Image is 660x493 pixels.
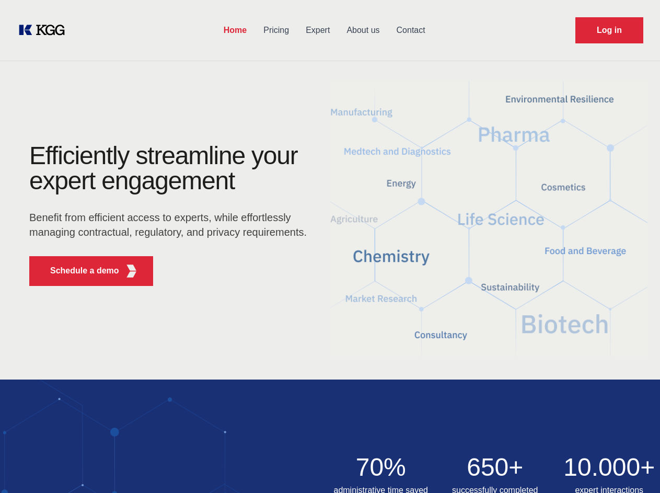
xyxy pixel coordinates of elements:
a: Contact [388,17,434,44]
h1: Efficiently streamline your expert engagement [29,143,314,193]
img: KGG Fifth Element RED [125,265,138,278]
p: Schedule a demo [50,265,119,277]
img: KGG Fifth Element RED [330,68,648,369]
a: Home [215,17,255,44]
h2: 650+ [444,455,546,480]
a: Request Demo [575,17,643,43]
h2: 70% [330,455,432,480]
a: KOL Knowledge Platform: Talk to Key External Experts (KEE) [17,22,73,39]
p: Benefit from efficient access to experts, while effortlessly managing contractual, regulatory, an... [29,210,314,239]
a: About us [338,17,388,44]
button: Schedule a demoKGG Fifth Element RED [29,256,153,286]
a: Pricing [255,17,297,44]
a: Expert [297,17,338,44]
